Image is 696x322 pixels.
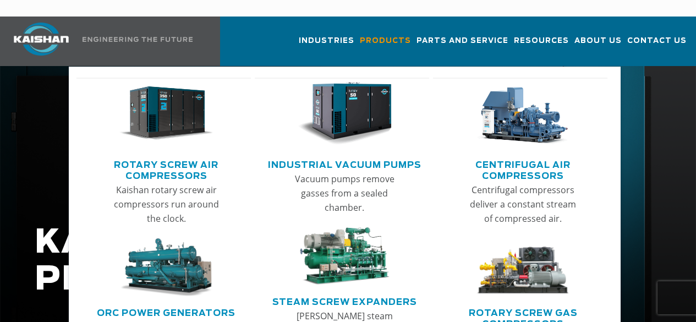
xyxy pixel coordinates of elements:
[299,26,354,64] a: Industries
[119,82,213,145] img: thumb-Rotary-Screw-Air-Compressors
[360,26,411,64] a: Products
[82,155,251,183] a: Rotary Screw Air Compressors
[416,35,508,47] span: Parts and Service
[574,35,622,47] span: About Us
[416,26,508,64] a: Parts and Service
[299,35,354,47] span: Industries
[298,82,392,145] img: thumb-Industrial-Vacuum-Pumps
[514,35,569,47] span: Resources
[111,183,223,226] p: Kaishan rotary screw air compressors run around the clock.
[83,37,193,42] img: Engineering the future
[272,292,417,309] a: Steam Screw Expanders
[627,35,687,47] span: Contact Us
[289,172,401,215] p: Vacuum pumps remove gasses from a sealed chamber.
[360,35,411,47] span: Products
[268,155,421,172] a: Industrial Vacuum Pumps
[97,303,235,320] a: ORC Power Generators
[35,225,555,298] h1: KAISHAN PRODUCTS
[119,238,213,297] img: thumb-ORC-Power-Generators
[467,183,579,226] p: Centrifugal compressors deliver a constant stream of compressed air.
[476,82,570,145] img: thumb-Centrifugal-Air-Compressors
[476,238,570,297] img: thumb-Rotary-Screw-Gas-Compressors
[298,227,392,286] img: thumb-Steam-Screw-Expanders
[574,26,622,64] a: About Us
[439,155,608,183] a: Centrifugal Air Compressors
[514,26,569,64] a: Resources
[627,26,687,64] a: Contact Us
